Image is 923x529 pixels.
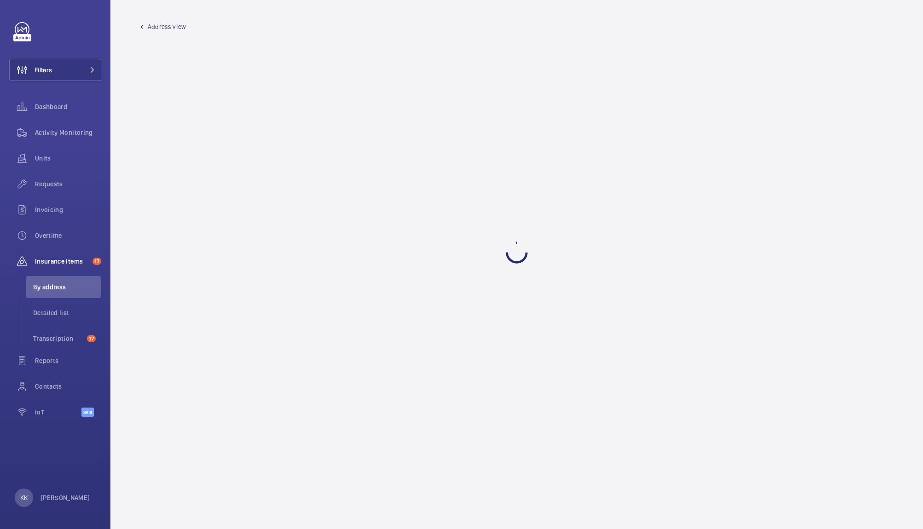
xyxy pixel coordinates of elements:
[35,205,101,214] span: Invoicing
[148,22,186,31] span: Address view
[87,335,96,342] span: 17
[35,179,101,189] span: Requests
[92,258,101,265] span: 17
[33,308,101,317] span: Detailed list
[35,154,101,163] span: Units
[35,408,81,417] span: IoT
[9,59,101,81] button: Filters
[35,382,101,391] span: Contacts
[35,102,101,111] span: Dashboard
[35,65,52,75] span: Filters
[35,257,89,266] span: Insurance items
[33,282,101,292] span: By address
[40,493,90,502] p: [PERSON_NAME]
[35,356,101,365] span: Reports
[33,334,83,343] span: Transcription
[35,231,101,240] span: Overtime
[81,408,94,417] span: Beta
[20,493,28,502] p: KK
[35,128,101,137] span: Activity Monitoring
